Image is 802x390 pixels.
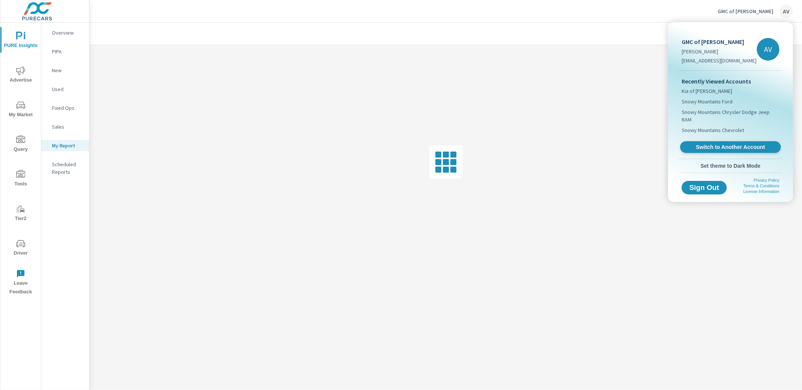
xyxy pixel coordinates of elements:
p: [PERSON_NAME] [682,48,757,55]
a: Privacy Policy [754,178,779,182]
p: GMC of [PERSON_NAME] [682,37,757,46]
button: Sign Out [682,181,727,194]
span: Snowy Mountains Chrysler Dodge Jeep RAM [682,108,779,123]
p: Recently Viewed Accounts [682,77,779,86]
button: Set theme to Dark Mode [679,159,782,173]
a: Terms & Conditions [744,184,779,188]
div: AV [757,38,779,61]
span: Snowy Mountains Chevrolet [682,126,744,134]
p: [EMAIL_ADDRESS][DOMAIN_NAME] [682,57,757,64]
span: Kia of [PERSON_NAME] [682,87,732,95]
span: Switch to Another Account [684,144,776,151]
span: Sign Out [688,184,721,191]
a: License Information [743,189,779,194]
span: Set theme to Dark Mode [682,162,779,169]
a: Switch to Another Account [680,141,781,153]
span: Snowy Mountains Ford [682,98,732,105]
